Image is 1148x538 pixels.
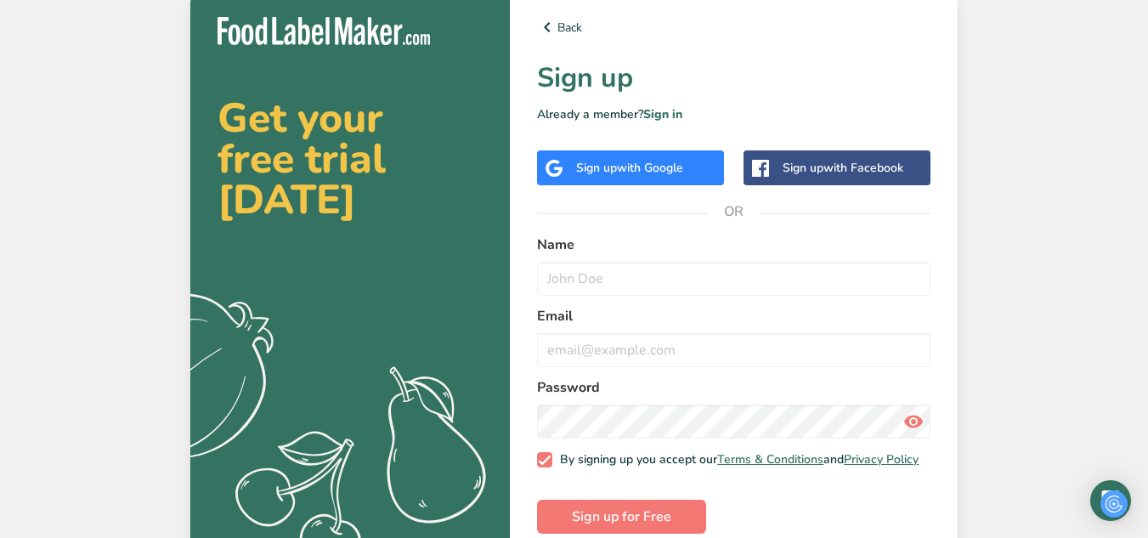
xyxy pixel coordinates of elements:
p: Already a member? [537,105,930,123]
label: Name [537,235,930,255]
a: Back [537,17,930,37]
a: Sign in [643,106,682,122]
a: Terms & Conditions [717,451,823,467]
span: with Facebook [823,160,903,176]
a: Privacy Policy [844,451,919,467]
span: with Google [617,160,683,176]
div: Sign up [576,159,683,177]
span: Sign up for Free [572,507,671,527]
button: Sign up for Free [537,500,706,534]
label: Email [537,306,930,326]
div: Sign up [783,159,903,177]
h1: Sign up [537,58,930,99]
label: Password [537,377,930,398]
span: OR [709,186,760,237]
div: Open Intercom Messenger [1090,480,1131,521]
input: John Doe [537,262,930,296]
h2: Get your free trial [DATE] [218,98,483,220]
img: Food Label Maker [218,17,430,45]
input: email@example.com [537,333,930,367]
span: By signing up you accept our and [552,452,919,467]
